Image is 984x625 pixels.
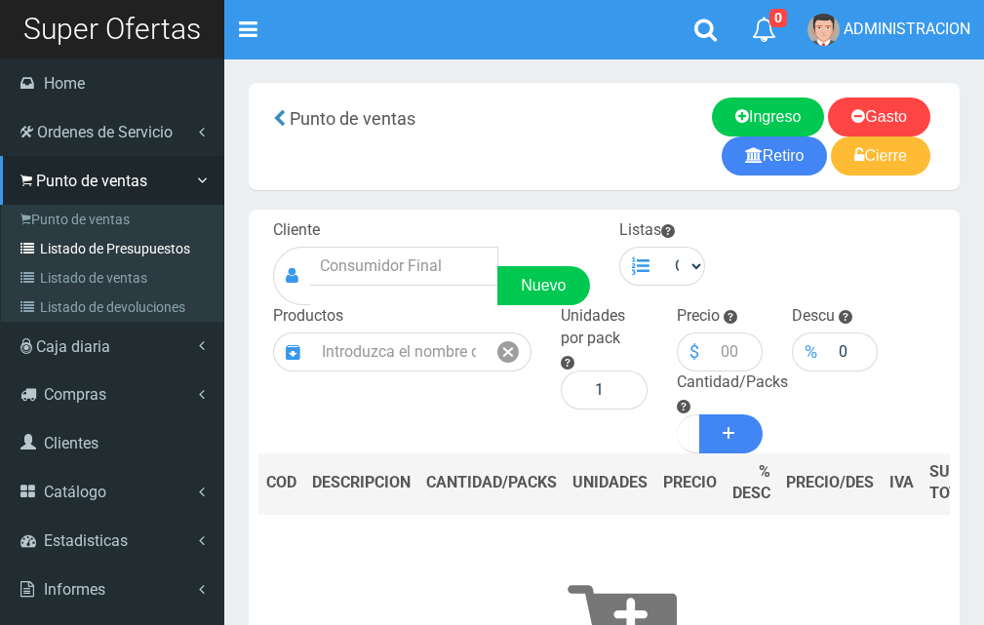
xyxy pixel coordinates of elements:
a: Listado de devoluciones [6,293,223,322]
span: Super Ofertas [23,12,201,46]
span: Catálogo [44,483,106,501]
span: Home [44,74,85,93]
input: Cantidad [677,414,701,453]
span: 0 [769,9,787,27]
span: Caja diaria [36,337,110,356]
span: Ordenes de Servicio [37,123,173,141]
span: IVA [889,473,914,491]
span: PRECIO [663,472,717,494]
span: Punto de ventas [290,108,415,129]
span: ADMINISTRACION [844,20,970,38]
a: Listado de ventas [6,263,223,293]
div: % [792,332,829,371]
a: Ingreso [712,98,824,137]
label: Listas [619,219,675,242]
label: Unidades por pack [561,305,647,350]
a: Punto de ventas [6,205,223,234]
input: Introduzca el nombre del producto [312,332,486,371]
span: Clientes [44,434,98,452]
span: Compras [44,385,106,404]
th: COD [258,453,304,515]
span: Estadisticas [44,531,128,550]
span: CRIPCION [340,473,411,491]
a: Cierre [831,137,930,176]
span: SUB TOTAL [929,461,977,506]
a: Nuevo [497,266,589,305]
a: Retiro [722,137,828,176]
a: Listado de Presupuestos [6,234,223,263]
th: UNIDADES [565,453,655,515]
label: Descu [792,305,835,328]
label: Precio [677,305,720,328]
img: User Image [807,14,840,46]
span: Informes [44,580,105,599]
input: 000 [829,332,878,371]
th: CANTIDAD/PACKS [418,453,565,515]
a: Gasto [828,98,930,137]
span: PRECIO/DES [786,473,874,491]
div: $ [677,332,711,371]
th: DES [304,453,418,515]
input: Consumidor Final [310,247,498,286]
label: Productos [273,305,343,328]
label: Cliente [273,219,320,242]
input: 1 [585,371,647,410]
input: 000 [711,332,763,371]
span: Punto de ventas [36,172,147,190]
label: Cantidad/Packs [677,371,763,394]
